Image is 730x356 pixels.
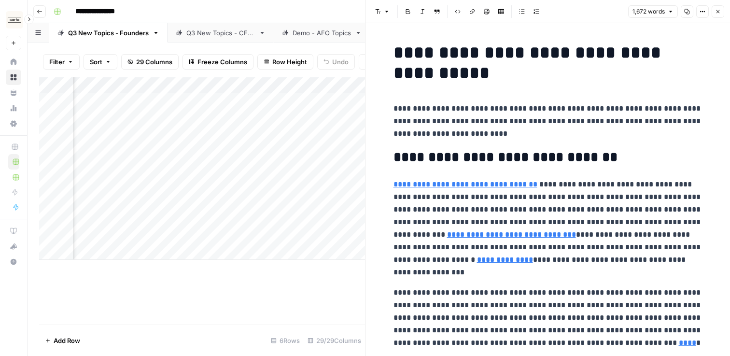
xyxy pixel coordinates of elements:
button: Sort [84,54,117,70]
span: Sort [90,57,102,67]
a: AirOps Academy [6,223,21,239]
button: Row Height [257,54,313,70]
button: Add Row [39,333,86,348]
button: Undo [317,54,355,70]
a: Demo - AEO Topics [274,23,370,43]
span: Undo [332,57,349,67]
a: Home [6,54,21,70]
button: Workspace: Carta [6,8,21,32]
div: Q3 New Topics - CFOs [186,28,255,38]
span: 29 Columns [136,57,172,67]
span: Add Row [54,336,80,345]
span: Filter [49,57,65,67]
button: What's new? [6,239,21,254]
a: Browse [6,70,21,85]
div: 6 Rows [267,333,304,348]
span: 1,672 words [632,7,665,16]
a: Q3 New Topics - CFOs [168,23,274,43]
button: Filter [43,54,80,70]
a: Usage [6,100,21,116]
button: 29 Columns [121,54,179,70]
a: Settings [6,116,21,131]
span: Freeze Columns [197,57,247,67]
button: Help + Support [6,254,21,270]
div: Demo - AEO Topics [293,28,351,38]
a: Your Data [6,85,21,100]
div: Q3 New Topics - Founders [68,28,149,38]
button: Freeze Columns [182,54,253,70]
a: Q3 New Topics - Founders [49,23,168,43]
img: Carta Logo [6,11,23,28]
button: 1,672 words [628,5,678,18]
div: 29/29 Columns [304,333,365,348]
span: Row Height [272,57,307,67]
